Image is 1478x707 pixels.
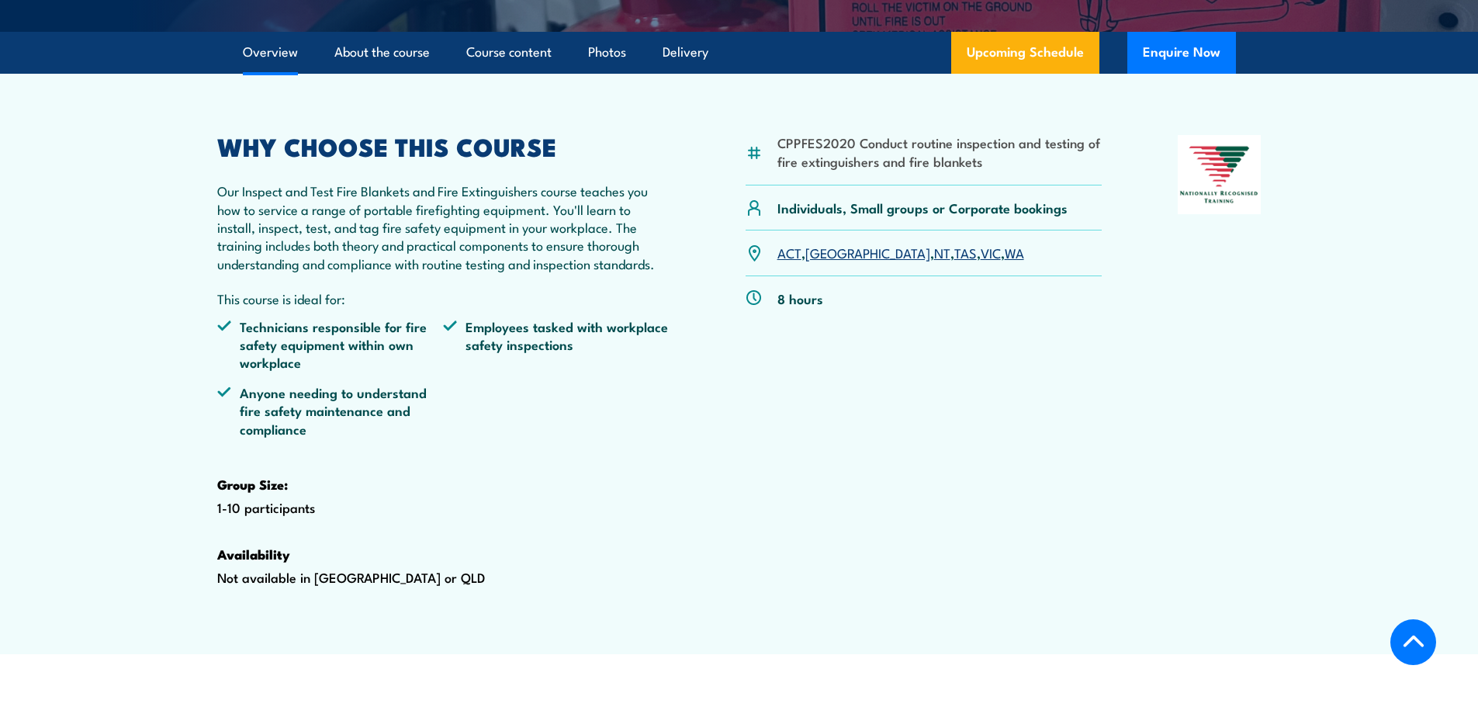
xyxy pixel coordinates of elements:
li: Employees tasked with workplace safety inspections [443,317,670,372]
p: This course is ideal for: [217,289,670,307]
a: About the course [334,32,430,73]
a: Photos [588,32,626,73]
p: 8 hours [777,289,823,307]
li: Anyone needing to understand fire safety maintenance and compliance [217,383,444,438]
h2: WHY CHOOSE THIS COURSE [217,135,670,157]
button: Enquire Now [1127,32,1236,74]
a: Overview [243,32,298,73]
strong: Availability [217,544,290,564]
a: Course content [466,32,552,73]
a: VIC [981,243,1001,262]
li: CPPFES2020 Conduct routine inspection and testing of fire extinguishers and fire blankets [777,133,1102,170]
p: Individuals, Small groups or Corporate bookings [777,199,1068,217]
p: , , , , , [777,244,1024,262]
p: Our Inspect and Test Fire Blankets and Fire Extinguishers course teaches you how to service a ran... [217,182,670,272]
a: NT [934,243,950,262]
a: TAS [954,243,977,262]
a: Upcoming Schedule [951,32,1099,74]
a: WA [1005,243,1024,262]
a: [GEOGRAPHIC_DATA] [805,243,930,262]
div: 1-10 participants Not available in [GEOGRAPHIC_DATA] or QLD [217,135,670,636]
strong: Group Size: [217,474,288,494]
img: Nationally Recognised Training logo. [1178,135,1262,214]
li: Technicians responsible for fire safety equipment within own workplace [217,317,444,372]
a: ACT [777,243,801,262]
a: Delivery [663,32,708,73]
